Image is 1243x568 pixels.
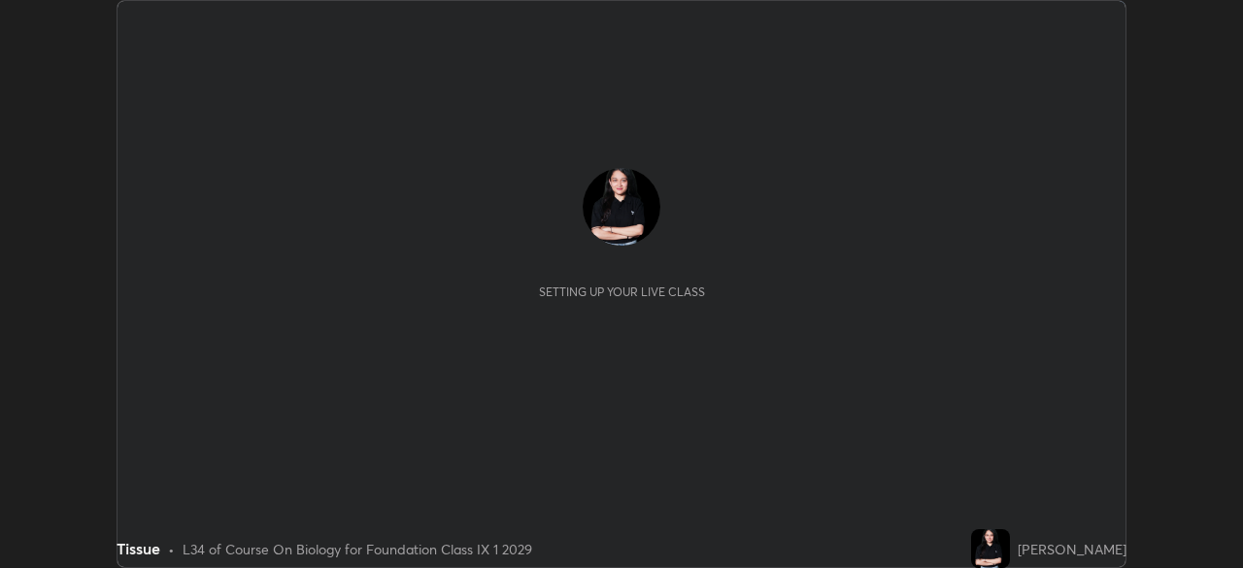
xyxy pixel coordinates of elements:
div: [PERSON_NAME] [1018,539,1126,559]
div: L34 of Course On Biology for Foundation Class IX 1 2029 [183,539,532,559]
div: Tissue [117,537,160,560]
img: d9d8bfb0901b438ca4ed91f34abb5a86.jpg [971,529,1010,568]
img: d9d8bfb0901b438ca4ed91f34abb5a86.jpg [583,168,660,246]
div: Setting up your live class [539,284,705,299]
div: • [168,539,175,559]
